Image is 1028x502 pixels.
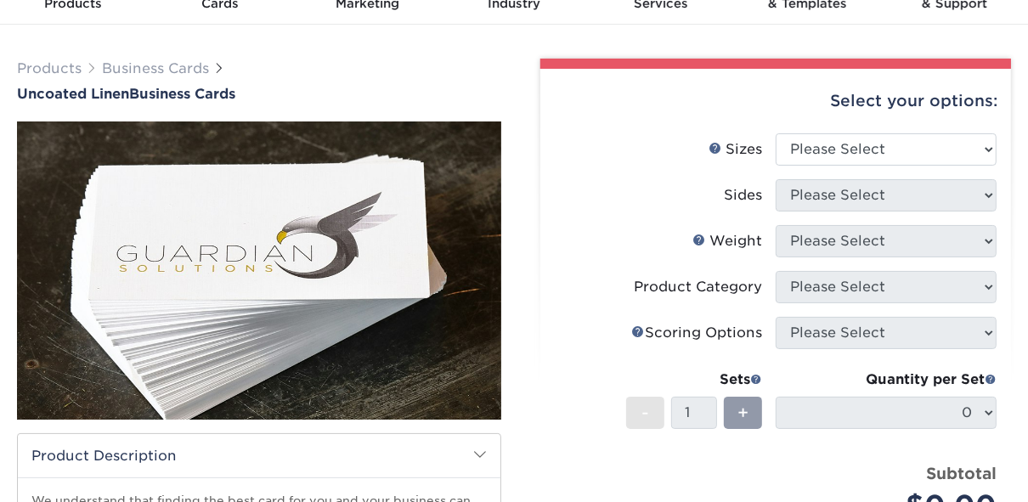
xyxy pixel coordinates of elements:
div: Scoring Options [631,323,762,343]
div: Product Category [634,277,762,297]
strong: Subtotal [926,464,997,482]
h1: Business Cards [17,86,501,102]
iframe: Google Customer Reviews [4,450,144,496]
span: Uncoated Linen [17,86,129,102]
div: Weight [692,231,762,251]
div: Sizes [709,139,762,160]
a: Business Cards [102,60,209,76]
div: Sets [626,369,762,390]
a: Uncoated LinenBusiness Cards [17,86,501,102]
div: Sides [724,185,762,206]
div: Select your options: [554,69,997,133]
a: Products [17,60,82,76]
span: + [737,400,748,426]
div: Quantity per Set [776,369,997,390]
h2: Product Description [18,434,500,477]
span: - [641,400,649,426]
